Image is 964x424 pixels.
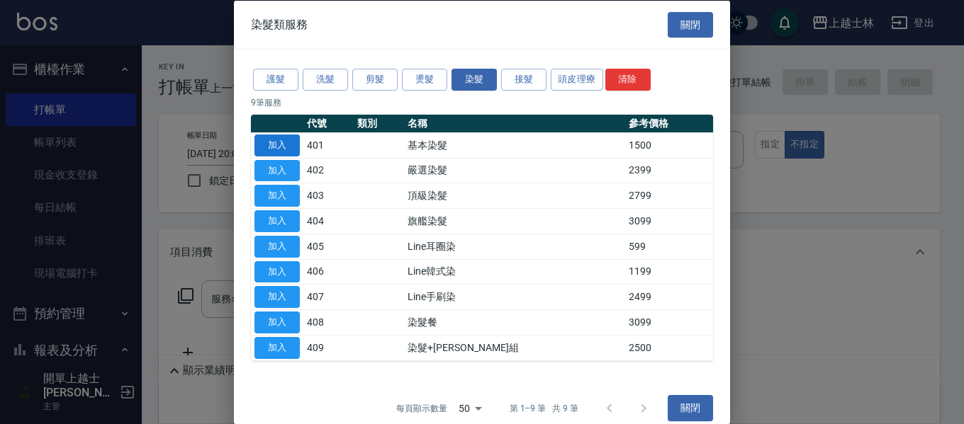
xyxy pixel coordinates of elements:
button: 加入 [254,311,300,333]
td: 基本染髮 [404,132,625,158]
button: 剪髮 [352,69,398,91]
td: 旗艦染髮 [404,208,625,234]
button: 接髮 [501,69,547,91]
button: 洗髮 [303,69,348,91]
p: 每頁顯示數量 [396,401,447,414]
button: 加入 [254,185,300,207]
td: 2399 [625,158,713,183]
td: 404 [303,208,354,234]
button: 加入 [254,235,300,257]
button: 加入 [254,159,300,181]
td: 2500 [625,335,713,360]
td: Line手刷染 [404,284,625,309]
td: 402 [303,158,354,183]
td: Line韓式染 [404,259,625,285]
button: 染髮 [452,69,497,91]
button: 關閉 [668,11,713,38]
th: 類別 [354,114,404,132]
td: 1199 [625,259,713,285]
td: 2499 [625,284,713,309]
th: 參考價格 [625,114,713,132]
button: 關閉 [668,395,713,421]
td: 3099 [625,208,713,234]
td: Line耳圈染 [404,234,625,259]
p: 第 1–9 筆 共 9 筆 [510,401,578,414]
button: 清除 [605,69,651,91]
th: 代號 [303,114,354,132]
button: 加入 [254,260,300,282]
span: 染髮類服務 [251,17,308,31]
button: 護髮 [253,69,298,91]
td: 3099 [625,309,713,335]
td: 406 [303,259,354,285]
td: 409 [303,335,354,360]
button: 加入 [254,336,300,358]
button: 頭皮理療 [551,69,603,91]
td: 頂級染髮 [404,183,625,208]
td: 599 [625,234,713,259]
td: 2799 [625,183,713,208]
th: 名稱 [404,114,625,132]
td: 嚴選染髮 [404,158,625,183]
td: 1500 [625,132,713,158]
button: 加入 [254,286,300,308]
td: 407 [303,284,354,309]
p: 9 筆服務 [251,96,713,108]
td: 403 [303,183,354,208]
td: 401 [303,132,354,158]
td: 405 [303,234,354,259]
button: 加入 [254,134,300,156]
button: 燙髮 [402,69,447,91]
td: 染髮餐 [404,309,625,335]
td: 染髮+[PERSON_NAME]組 [404,335,625,360]
button: 加入 [254,210,300,232]
td: 408 [303,309,354,335]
